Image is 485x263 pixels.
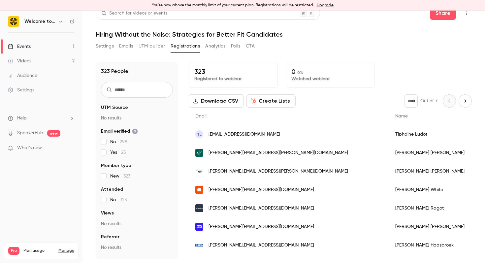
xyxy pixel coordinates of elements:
img: meetcleo.com [195,223,203,231]
span: Views [101,210,114,216]
span: What's new [17,145,42,151]
button: Emails [119,41,133,51]
span: 323 [123,174,130,179]
button: Create Lists [246,94,296,108]
div: Events [8,43,31,50]
img: kornferry.com [195,149,203,157]
p: Watched webinar [291,76,369,82]
span: Email verified [101,128,138,135]
p: 323 [194,68,272,76]
p: No results [101,220,173,227]
div: Tiphaine Ludot [389,125,477,144]
button: Registrations [171,41,200,51]
span: Plan usage [23,248,54,253]
p: Registered to webinar [194,76,272,82]
span: TL [197,131,202,137]
div: Audience [8,72,37,79]
span: [PERSON_NAME][EMAIL_ADDRESS][DOMAIN_NAME] [209,186,314,193]
section: facet-groups [101,104,173,251]
button: Polls [231,41,241,51]
div: [PERSON_NAME] Ragot [389,199,477,217]
img: sitruna.com [195,204,203,212]
div: Search for videos or events [101,10,167,17]
div: Settings [8,87,34,93]
div: [PERSON_NAME] [PERSON_NAME] [389,162,477,181]
a: SpeakerHub [17,130,43,137]
span: [PERSON_NAME][EMAIL_ADDRESS][DOMAIN_NAME] [209,205,314,212]
span: Pro [8,247,19,255]
span: [PERSON_NAME][EMAIL_ADDRESS][PERSON_NAME][DOMAIN_NAME] [209,149,348,156]
p: 0 [291,68,369,76]
span: No [110,197,127,203]
h1: 323 People [101,67,128,75]
button: Settings [96,41,114,51]
img: Welcome to the Jungle [8,16,19,27]
h1: Hiring Without the Noise: Strategies for Better Fit Candidates [96,30,472,38]
div: [PERSON_NAME] [PERSON_NAME] [389,217,477,236]
span: 0 % [297,70,303,75]
span: Help [17,115,27,122]
h6: Welcome to the Jungle [24,18,55,25]
li: help-dropdown-opener [8,115,75,122]
span: [PERSON_NAME][EMAIL_ADDRESS][PERSON_NAME][DOMAIN_NAME] [209,168,348,175]
span: 25 [121,150,126,155]
span: [PERSON_NAME][EMAIL_ADDRESS][DOMAIN_NAME] [209,242,314,249]
button: Analytics [205,41,226,51]
span: Email [195,114,207,118]
div: [PERSON_NAME] Haasbroek [389,236,477,254]
img: yolo.com [195,167,203,175]
span: [PERSON_NAME][EMAIL_ADDRESS][DOMAIN_NAME] [209,223,314,230]
img: sherpatalent.io [195,244,203,247]
img: dailypay.com [195,186,203,194]
button: CTA [246,41,255,51]
span: new [47,130,60,137]
span: [EMAIL_ADDRESS][DOMAIN_NAME] [209,131,280,138]
p: No results [101,115,173,121]
span: Member type [101,162,131,169]
span: 323 [120,198,127,202]
p: No results [101,244,173,251]
span: No [110,139,127,145]
button: Download CSV [189,94,244,108]
div: [PERSON_NAME] White [389,181,477,199]
span: Yes [110,149,126,156]
button: UTM builder [139,41,165,51]
a: Manage [58,248,74,253]
span: 298 [120,140,127,144]
span: Referrer [101,234,119,240]
span: Name [395,114,408,118]
span: Attended [101,186,123,193]
span: UTM Source [101,104,128,111]
div: Videos [8,58,31,64]
div: [PERSON_NAME] [PERSON_NAME] [389,144,477,162]
span: New [110,173,130,180]
a: Upgrade [317,3,334,8]
button: Share [430,7,456,20]
button: Next page [459,94,472,108]
p: Out of 7 [420,98,437,104]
